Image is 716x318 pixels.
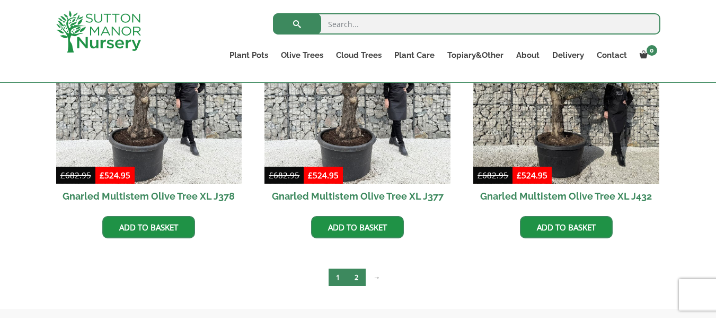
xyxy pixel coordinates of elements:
h2: Gnarled Multistem Olive Tree XL J378 [56,184,242,208]
img: logo [56,11,141,53]
bdi: 524.95 [308,170,339,181]
span: £ [517,170,521,181]
h2: Gnarled Multistem Olive Tree XL J432 [473,184,659,208]
span: £ [269,170,273,181]
a: Contact [590,48,633,63]
a: Add to basket: “Gnarled Multistem Olive Tree XL J432” [520,216,613,238]
a: Cloud Trees [330,48,388,63]
bdi: 682.95 [269,170,299,181]
span: £ [478,170,482,181]
nav: Product Pagination [56,268,660,290]
a: Plant Pots [223,48,275,63]
a: Delivery [546,48,590,63]
span: Page 1 [329,269,347,286]
bdi: 682.95 [478,170,508,181]
a: Page 2 [347,269,366,286]
a: Add to basket: “Gnarled Multistem Olive Tree XL J377” [311,216,404,238]
a: 0 [633,48,660,63]
span: £ [60,170,65,181]
a: → [366,269,387,286]
a: Add to basket: “Gnarled Multistem Olive Tree XL J378” [102,216,195,238]
bdi: 524.95 [517,170,547,181]
h2: Gnarled Multistem Olive Tree XL J377 [264,184,450,208]
span: £ [308,170,313,181]
a: Olive Trees [275,48,330,63]
span: £ [100,170,104,181]
bdi: 682.95 [60,170,91,181]
a: Topiary&Other [441,48,510,63]
bdi: 524.95 [100,170,130,181]
input: Search... [273,13,660,35]
a: About [510,48,546,63]
a: Plant Care [388,48,441,63]
span: 0 [647,45,657,56]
